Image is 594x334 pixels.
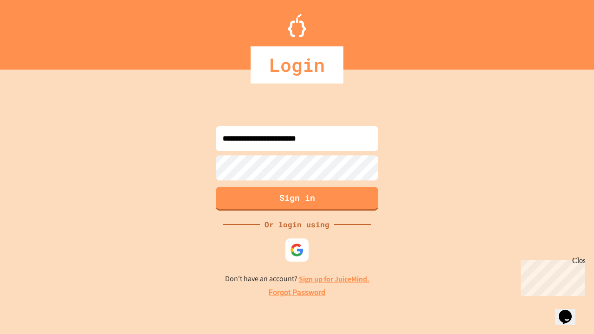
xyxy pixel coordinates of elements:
iframe: chat widget [517,257,585,296]
img: google-icon.svg [290,243,304,257]
button: Sign in [216,187,378,211]
div: Or login using [260,219,334,230]
a: Sign up for JuiceMind. [299,274,369,284]
img: Logo.svg [288,14,306,37]
p: Don't have an account? [225,273,369,285]
a: Forgot Password [269,287,325,298]
div: Login [251,46,343,83]
div: Chat with us now!Close [4,4,64,59]
iframe: chat widget [555,297,585,325]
